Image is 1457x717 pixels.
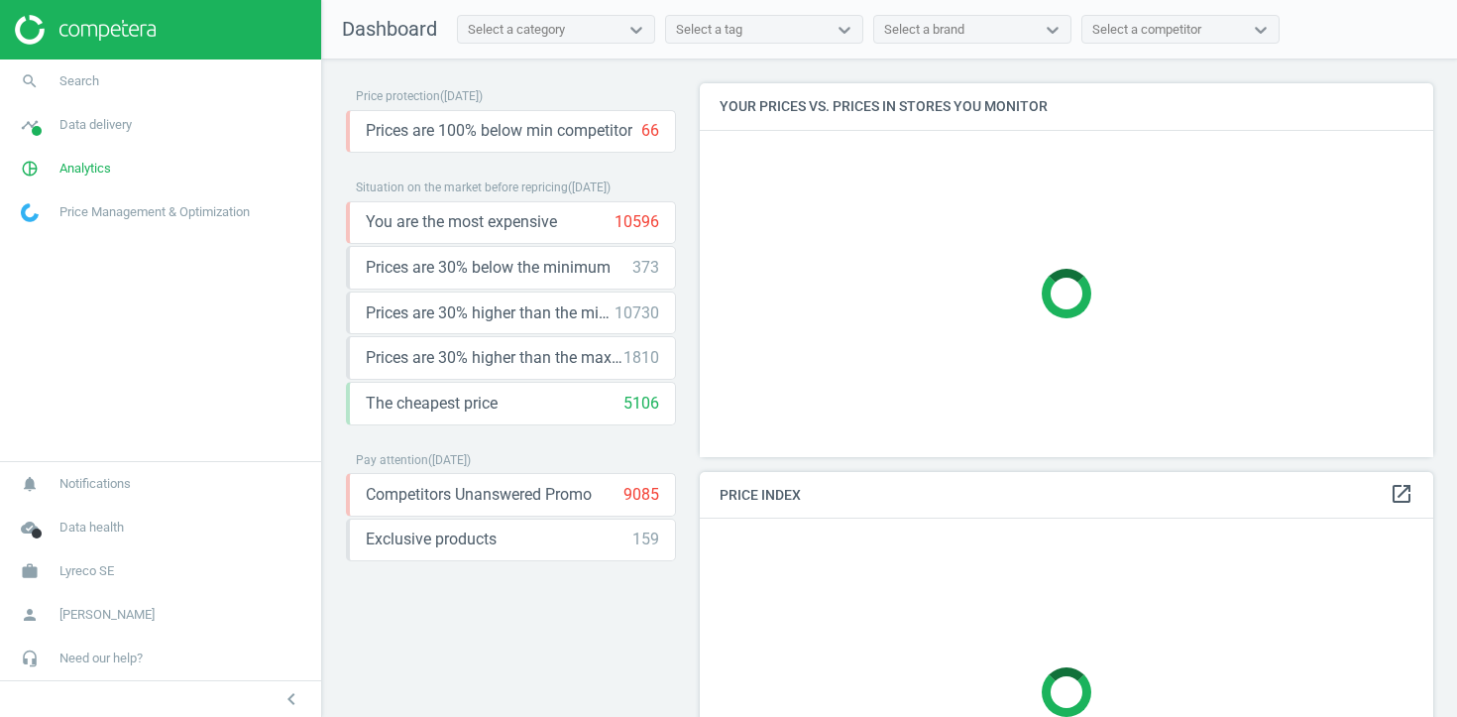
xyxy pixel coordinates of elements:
span: Search [59,72,99,90]
span: ( [DATE] ) [440,89,483,103]
i: timeline [11,106,49,144]
span: Pay attention [356,453,428,467]
div: 10596 [615,211,659,233]
span: Data delivery [59,116,132,134]
span: Lyreco SE [59,562,114,580]
div: 159 [632,529,659,550]
span: Notifications [59,475,131,493]
i: work [11,552,49,590]
h4: Your prices vs. prices in stores you monitor [700,83,1433,130]
div: 5106 [623,393,659,415]
button: chevron_left [267,686,316,712]
span: Analytics [59,160,111,178]
span: Competitors Unanswered Promo [366,484,592,506]
i: headset_mic [11,640,49,677]
i: open_in_new [1390,482,1413,506]
span: Situation on the market before repricing [356,180,568,194]
span: Exclusive products [366,529,497,550]
i: person [11,596,49,634]
span: Prices are 100% below min competitor [366,120,632,142]
h4: Price Index [700,472,1433,519]
div: 373 [632,257,659,279]
div: 9085 [623,484,659,506]
span: Prices are 30% higher than the minimum [366,302,615,324]
span: Prices are 30% below the minimum [366,257,611,279]
i: search [11,62,49,100]
div: Select a category [468,21,565,39]
div: Select a competitor [1092,21,1201,39]
span: [PERSON_NAME] [59,606,155,624]
span: ( [DATE] ) [568,180,611,194]
i: chevron_left [280,687,303,711]
div: Select a tag [676,21,742,39]
span: Dashboard [342,17,437,41]
div: 1810 [623,347,659,369]
span: Prices are 30% higher than the maximal [366,347,623,369]
span: Price protection [356,89,440,103]
i: notifications [11,465,49,503]
div: 66 [641,120,659,142]
span: The cheapest price [366,393,498,415]
span: You are the most expensive [366,211,557,233]
div: Select a brand [884,21,964,39]
span: Price Management & Optimization [59,203,250,221]
img: ajHJNr6hYgQAAAAASUVORK5CYII= [15,15,156,45]
span: Data health [59,519,124,537]
img: wGWNvw8QSZomAAAAABJRU5ErkJggg== [21,203,39,222]
i: pie_chart_outlined [11,150,49,187]
a: open_in_new [1390,482,1413,508]
div: 10730 [615,302,659,324]
span: Need our help? [59,650,143,667]
i: cloud_done [11,509,49,546]
span: ( [DATE] ) [428,453,471,467]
